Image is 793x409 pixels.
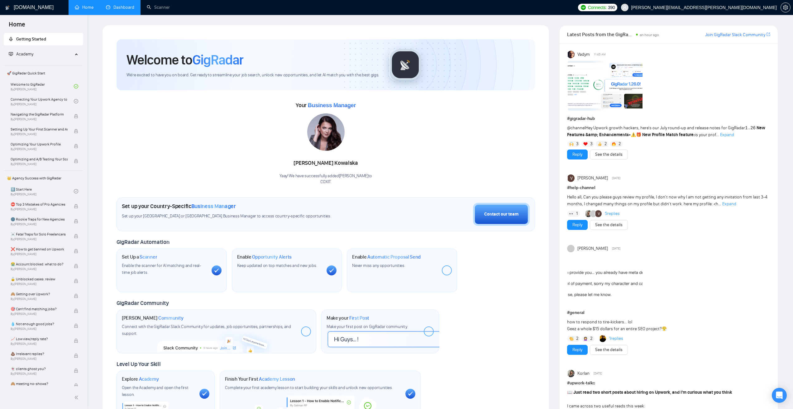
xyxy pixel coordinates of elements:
[74,249,78,253] span: lock
[662,326,667,331] span: 😤
[11,79,74,93] a: Welcome to GigRadarBy[PERSON_NAME]
[74,204,78,208] span: lock
[74,144,78,148] span: lock
[11,306,68,312] span: 🎯 Can't find matching jobs?
[567,150,588,159] button: Reply
[16,36,46,42] span: Getting Started
[572,151,582,158] a: Reply
[11,222,68,226] span: By [PERSON_NAME]
[122,376,159,382] h1: Explore
[11,321,68,327] span: 💧 Not enough good jobs?
[767,31,770,37] a: export
[139,376,159,382] span: Academy
[567,125,765,137] span: Hey Upwork growth hackers, here's our July round-up and release notes for GigRadar • is your prof...
[16,51,33,57] span: Academy
[74,394,80,401] span: double-left
[74,159,78,163] span: lock
[279,158,372,169] div: [PERSON_NAME] Kowalska
[390,49,421,80] img: gigradar-logo.png
[11,366,68,372] span: 👻 clients ghost you?
[722,201,736,207] span: Expand
[569,142,574,146] img: 🙌
[122,213,367,219] span: Set up your [GEOGRAPHIC_DATA] or [GEOGRAPHIC_DATA] Business Manager to access country-specific op...
[609,335,623,342] a: 1replies
[74,279,78,283] span: lock
[588,4,607,11] span: Connects:
[473,203,530,226] button: Contact our team
[11,312,68,316] span: By [PERSON_NAME]
[11,184,74,198] a: 1️⃣ Start HereBy[PERSON_NAME]
[11,351,68,357] span: 💩 Irrelevant replies?
[4,67,83,79] span: 🚀 GigRadar Quick Start
[595,151,623,158] a: See the details
[4,172,83,184] span: 👑 Agency Success with GigRadar
[4,20,30,33] span: Home
[11,372,68,376] span: By [PERSON_NAME]
[352,254,421,260] h1: Enable
[612,246,620,251] span: [DATE]
[367,254,421,260] span: Automatic Proposal Send
[11,237,68,241] span: By [PERSON_NAME]
[623,5,627,10] span: user
[11,141,68,147] span: Optimizing Your Upwork Profile
[74,354,78,358] span: lock
[573,390,732,395] strong: Just read two short posts about hiring on Upwork, and I’m curious what you think
[631,132,636,137] span: ⚠️
[349,315,369,321] span: First Post
[781,2,791,12] button: setting
[767,32,770,37] span: export
[11,267,68,271] span: By [PERSON_NAME]
[567,309,770,316] h1: # general
[590,150,628,159] button: See the details
[590,335,593,342] span: 2
[11,282,68,286] span: By [PERSON_NAME]
[308,102,356,108] span: Business Manager
[74,309,78,313] span: lock
[590,141,593,147] span: 3
[74,99,78,103] span: check-circle
[576,335,579,342] span: 2
[225,385,393,390] span: Complete your first academy lesson to start building your skills and unlock new opportunities.
[122,254,157,260] h1: Set Up a
[572,346,582,353] a: Reply
[594,371,602,376] span: [DATE]
[568,61,643,111] img: F09AC4U7ATU-image.png
[147,5,170,10] a: searchScanner
[259,376,295,382] span: Academy Lesson
[568,51,575,58] img: Vadym
[122,385,189,397] span: Open the Academy and open the first lesson.
[567,31,634,38] span: Latest Posts from the GigRadar Community
[612,175,620,181] span: [DATE]
[595,346,623,353] a: See the details
[568,370,575,377] img: Korlan
[11,132,68,136] span: By [PERSON_NAME]
[11,207,68,211] span: By [PERSON_NAME]
[11,147,68,151] span: By [PERSON_NAME]
[237,263,317,268] span: Keep updated on top matches and new jobs.
[140,254,157,260] span: Scanner
[74,264,78,268] span: lock
[9,52,13,56] span: fund-projection-screen
[237,254,292,260] h1: Enable
[74,219,78,223] span: lock
[598,142,602,146] img: 👍
[577,245,608,252] span: [PERSON_NAME]
[279,179,372,185] p: COXIT .
[74,129,78,133] span: lock
[11,327,68,331] span: By [PERSON_NAME]
[484,211,518,218] div: Contact our team
[11,336,68,342] span: 📈 Low view/reply rate?
[567,380,770,387] h1: # upwork-talks
[11,261,68,267] span: 😭 Account blocked: what to do?
[11,231,68,237] span: ☠️ Fatal Traps for Solo Freelancers
[191,203,236,210] span: Business Manager
[74,383,78,388] span: lock
[567,194,767,207] span: Hello all, Can you please guys review my profile, I don't now why I am not getting any invitation...
[577,51,590,58] span: Vadym
[568,174,575,182] img: Vishal Suthar
[74,324,78,328] span: lock
[781,5,791,10] a: setting
[577,370,590,377] span: Korlan
[11,276,68,282] span: 🔓 Unblocked cases: review
[192,51,243,68] span: GigRadar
